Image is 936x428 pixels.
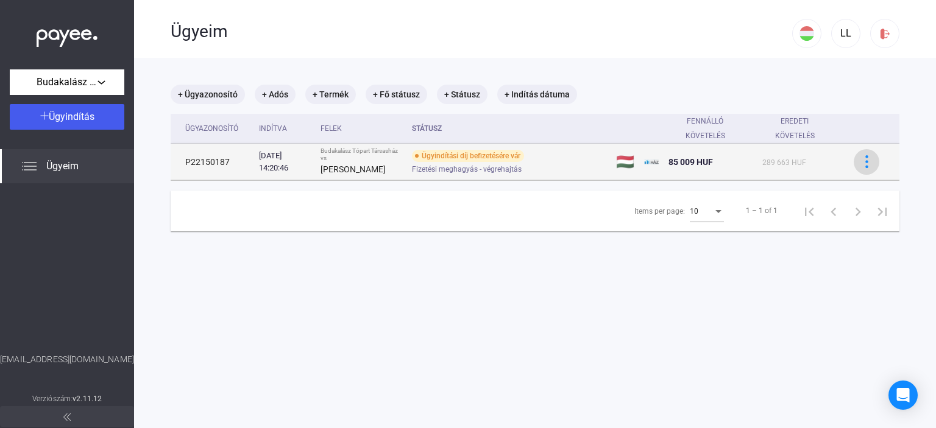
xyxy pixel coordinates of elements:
[49,111,94,122] span: Ügyindítás
[259,121,287,136] div: Indítva
[668,157,713,167] span: 85 009 HUF
[37,75,97,89] span: Budakalász Tópart Társasház
[46,159,79,174] span: Ügyeim
[860,155,873,168] img: more-blue
[171,85,245,104] mat-chip: + Ügyazonosító
[171,144,254,180] td: P22150187
[644,155,659,169] img: ehaz-mini
[762,158,806,167] span: 289 663 HUF
[185,121,249,136] div: Ügyazonosító
[437,85,487,104] mat-chip: + Státusz
[412,150,524,162] div: Ügyindítási díj befizetésére vár
[259,150,311,174] div: [DATE] 14:20:46
[412,162,522,177] span: Fizetési meghagyás - végrehajtás
[799,26,814,41] img: HU
[321,164,386,174] strong: [PERSON_NAME]
[634,204,685,219] div: Items per page:
[255,85,296,104] mat-chip: + Adós
[185,121,238,136] div: Ügyazonosító
[10,104,124,130] button: Ügyindítás
[73,395,102,403] strong: v2.11.12
[259,121,311,136] div: Indítva
[63,413,71,421] img: arrow-double-left-grey.svg
[321,121,342,136] div: Felek
[879,27,892,40] img: logout-red
[835,26,856,41] div: LL
[792,19,821,48] button: HU
[888,381,918,410] div: Open Intercom Messenger
[40,111,49,120] img: plus-white.svg
[870,198,895,223] button: Last page
[366,85,427,104] mat-chip: + Fő státusz
[668,114,752,143] div: Fennálló követelés
[321,147,403,162] div: Budakalász Tópart Társasház vs
[22,159,37,174] img: list.svg
[611,144,639,180] td: 🇭🇺
[321,121,403,136] div: Felek
[762,114,838,143] div: Eredeti követelés
[497,85,577,104] mat-chip: + Indítás dátuma
[407,114,611,144] th: Státusz
[37,23,97,47] img: white-payee-white-dot.svg
[870,19,899,48] button: logout-red
[846,198,870,223] button: Next page
[854,149,879,175] button: more-blue
[690,207,698,216] span: 10
[797,198,821,223] button: First page
[10,69,124,95] button: Budakalász Tópart Társasház
[821,198,846,223] button: Previous page
[746,203,778,218] div: 1 – 1 of 1
[305,85,356,104] mat-chip: + Termék
[831,19,860,48] button: LL
[762,114,828,143] div: Eredeti követelés
[171,21,792,42] div: Ügyeim
[690,203,724,218] mat-select: Items per page:
[668,114,741,143] div: Fennálló követelés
